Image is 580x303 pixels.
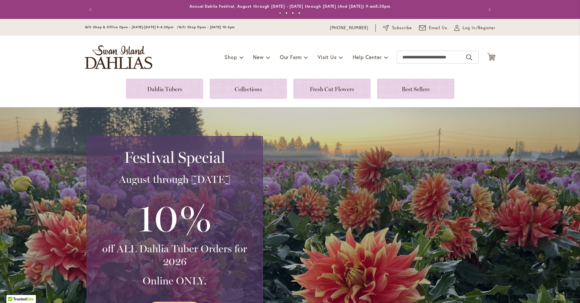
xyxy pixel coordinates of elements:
[330,25,369,31] a: [PHONE_NUMBER]
[85,3,98,16] button: Previous
[85,45,152,69] a: store logo
[95,148,255,166] h2: Festival Special
[292,12,294,14] button: 3 of 4
[463,25,495,31] span: Log In/Register
[483,3,495,16] button: Next
[95,173,255,186] h3: August through [DATE]
[454,25,495,31] a: Log In/Register
[253,54,264,60] span: New
[383,25,412,31] a: Subscribe
[95,192,255,242] h3: 10%
[85,25,179,29] span: Gift Shop & Office Open - [DATE]-[DATE] 9-4:30pm /
[95,274,255,287] h3: Online ONLY.
[224,54,237,60] span: Shop
[353,54,382,60] span: Help Center
[285,12,288,14] button: 2 of 4
[279,12,281,14] button: 1 of 4
[298,12,300,14] button: 4 of 4
[280,54,302,60] span: Our Farm
[318,54,336,60] span: Visit Us
[392,25,412,31] span: Subscribe
[189,4,391,9] a: Annual Dahlia Festival, August through [DATE] - [DATE] through [DATE] (And [DATE]) 9-am5:30pm
[179,25,235,29] span: Gift Shop Open - [DATE] 10-3pm
[95,242,255,268] h3: off ALL Dahlia Tuber Orders for 2026
[429,25,447,31] span: Email Us
[419,25,447,31] a: Email Us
